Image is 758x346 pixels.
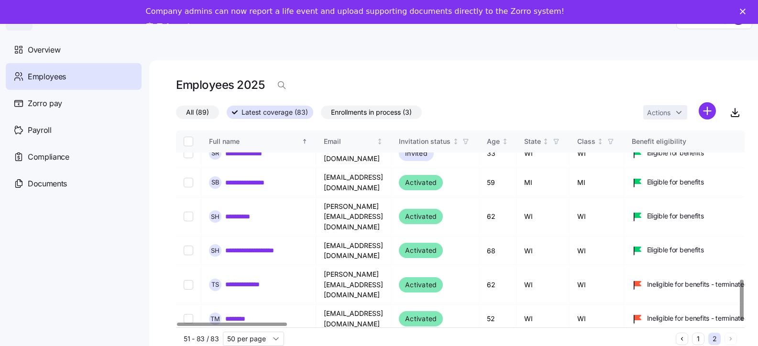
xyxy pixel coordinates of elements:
td: [EMAIL_ADDRESS][DOMAIN_NAME] [316,237,391,265]
th: EmailNot sorted [316,130,391,152]
div: Not sorted [502,138,508,145]
span: Ineligible for benefits - terminated [647,314,748,323]
span: Activated [405,313,437,324]
div: Class [577,136,595,147]
td: WI [516,139,570,168]
span: Eligible for benefits [647,177,704,187]
span: Compliance [28,151,69,163]
td: WI [516,304,570,334]
a: Compliance [6,143,142,170]
td: MI [516,168,570,197]
input: Select record 27 [184,246,193,255]
div: Invitation status [399,136,450,147]
div: Email [324,136,375,147]
td: WI [570,265,624,304]
span: S B [211,179,220,185]
span: T S [211,281,219,288]
button: Next page [725,333,737,345]
div: Benefit eligibility [632,136,748,147]
th: ClassNot sorted [570,130,624,152]
span: Activated [405,245,437,256]
a: Payroll [6,117,142,143]
a: Documents [6,170,142,197]
span: Eligible for benefits [647,148,704,158]
div: Not sorted [452,138,459,145]
td: WI [570,304,624,334]
th: Full nameSorted ascending [201,130,316,152]
button: 1 [692,333,704,345]
span: Eligible for benefits [647,211,704,221]
td: [EMAIL_ADDRESS][DOMAIN_NAME] [316,168,391,197]
span: Invited [405,148,428,159]
span: S H [211,248,220,254]
input: Select record 25 [184,178,193,187]
span: Documents [28,178,67,190]
span: Employees [28,71,66,83]
div: Not sorted [542,138,549,145]
div: Not sorted [376,138,383,145]
span: Zorro pay [28,97,62,109]
td: WI [570,237,624,265]
div: Close [740,9,749,14]
a: Overview [6,36,142,63]
td: WI [516,197,570,237]
td: WI [570,197,624,237]
td: 33 [479,139,516,168]
span: All (89) [186,106,209,119]
td: WI [516,265,570,304]
span: T M [210,316,220,322]
td: [EMAIL_ADDRESS][DOMAIN_NAME] [316,304,391,334]
td: 52 [479,304,516,334]
span: Activated [405,211,437,222]
td: 59 [479,168,516,197]
span: Activated [405,279,437,291]
h1: Employees 2025 [176,77,264,92]
div: Full name [209,136,300,147]
span: Eligible for benefits [647,245,704,255]
td: WI [516,237,570,265]
th: StateNot sorted [516,130,570,152]
button: Actions [643,105,687,119]
span: Actions [647,109,670,116]
input: Select record 26 [184,212,193,221]
th: AgeNot sorted [479,130,516,152]
span: Enrollments in process (3) [331,106,412,119]
span: Payroll [28,124,52,136]
input: Select record 29 [184,314,193,324]
span: Ineligible for benefits - terminated [647,280,748,289]
th: Invitation statusNot sorted [391,130,479,152]
td: [EMAIL_ADDRESS][DOMAIN_NAME] [316,139,391,168]
span: S H [211,214,220,220]
div: Sorted ascending [301,138,308,145]
td: [PERSON_NAME][EMAIL_ADDRESS][DOMAIN_NAME] [316,197,391,237]
a: Zorro pay [6,90,142,117]
button: 2 [708,333,721,345]
div: Company admins can now report a life event and upload supporting documents directly to the Zorro ... [146,7,564,16]
td: MI [570,168,624,197]
td: 62 [479,265,516,304]
a: Take a tour [146,22,206,32]
span: S R [211,150,219,156]
td: WI [570,139,624,168]
span: 51 - 83 / 83 [184,334,219,344]
td: 68 [479,237,516,265]
div: Age [487,136,500,147]
input: Select record 28 [184,280,193,290]
input: Select all records [184,137,193,146]
div: State [524,136,541,147]
span: Overview [28,44,60,56]
td: 62 [479,197,516,237]
div: Not sorted [597,138,604,145]
button: Previous page [676,333,688,345]
span: Activated [405,177,437,188]
span: Latest coverage (83) [242,106,308,119]
input: Select record 24 [184,149,193,158]
svg: add icon [699,102,716,119]
a: Employees [6,63,142,90]
td: [PERSON_NAME][EMAIL_ADDRESS][DOMAIN_NAME] [316,265,391,304]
